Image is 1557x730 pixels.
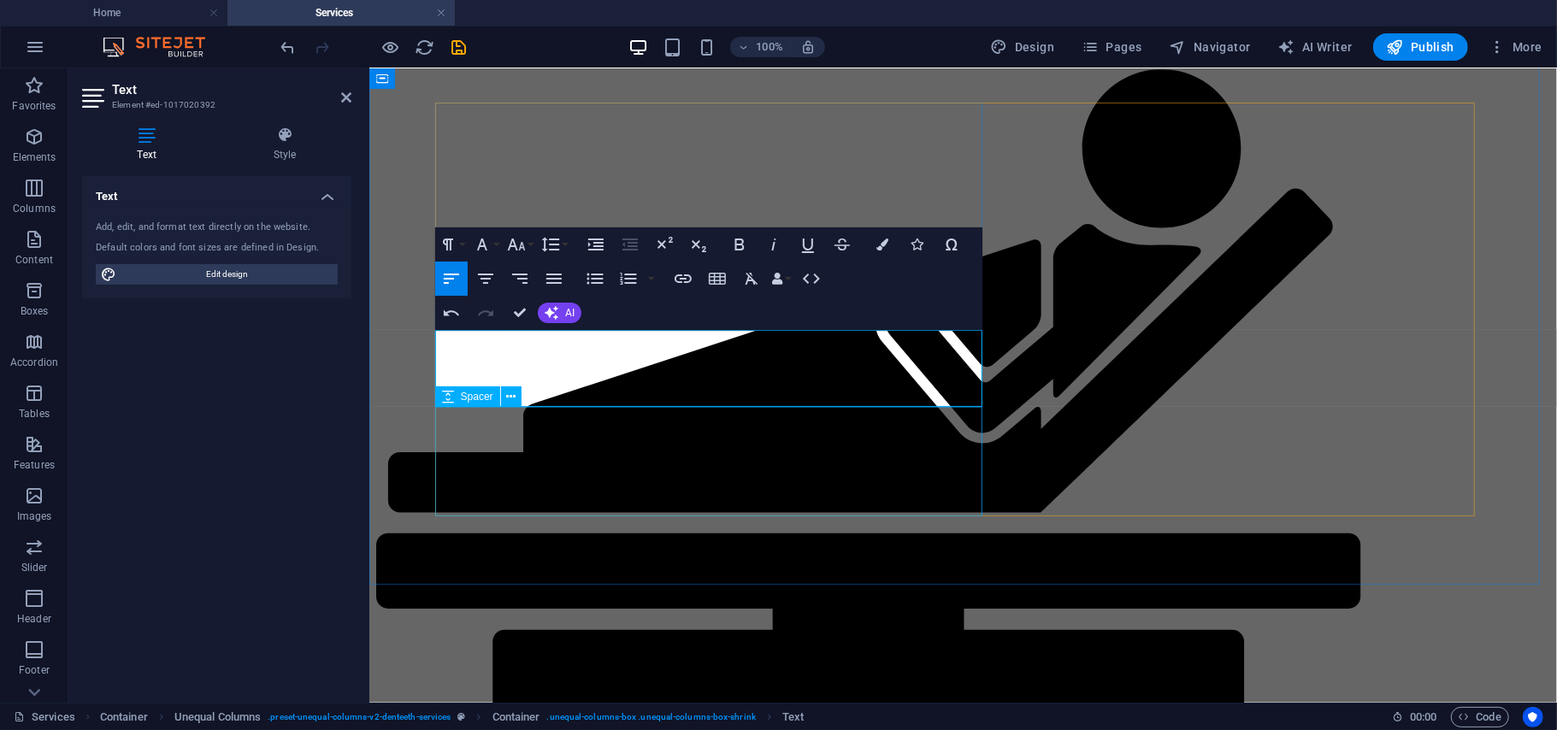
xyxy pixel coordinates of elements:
[991,38,1055,56] span: Design
[984,33,1062,61] button: Design
[21,561,48,574] p: Slider
[13,150,56,164] p: Elements
[1387,38,1454,56] span: Publish
[756,37,783,57] h6: 100%
[1278,38,1353,56] span: AI Writer
[15,253,53,267] p: Content
[1271,33,1359,61] button: AI Writer
[279,38,298,57] i: Undo: Edit headline (Ctrl+Z)
[1523,707,1543,727] button: Usercentrics
[538,227,570,262] button: Line Height
[13,202,56,215] p: Columns
[469,227,502,262] button: Font Family
[1489,38,1542,56] span: More
[795,262,828,296] button: HTML
[1170,38,1251,56] span: Navigator
[218,127,351,162] h4: Style
[469,262,502,296] button: Align Center
[1482,33,1549,61] button: More
[682,227,715,262] button: Subscript
[457,712,465,721] i: This element is a customizable preset
[1392,707,1437,727] h6: Session time
[174,707,261,727] span: Click to select. Double-click to edit
[901,227,934,262] button: Icons
[614,227,646,262] button: Decrease Indent
[1422,710,1424,723] span: :
[17,612,51,626] p: Header
[792,227,824,262] button: Underline (Ctrl+U)
[112,82,351,97] h2: Text
[12,99,56,113] p: Favorites
[612,262,645,296] button: Ordered List
[730,37,791,57] button: 100%
[1163,33,1258,61] button: Navigator
[14,458,55,472] p: Features
[492,707,540,727] span: Click to select. Double-click to edit
[735,262,768,296] button: Clear Formatting
[667,262,699,296] button: Insert Link
[723,227,756,262] button: Bold (Ctrl+B)
[461,391,493,402] span: Spacer
[504,262,536,296] button: Align Right
[579,262,611,296] button: Unordered List
[504,296,536,330] button: Confirm (Ctrl+⏎)
[758,227,790,262] button: Italic (Ctrl+I)
[14,707,75,727] a: Click to cancel selection. Double-click to open Pages
[100,707,148,727] span: Click to select. Double-click to edit
[538,303,581,323] button: AI
[21,304,49,318] p: Boxes
[96,241,338,256] div: Default colors and font sizes are defined in Design.
[100,707,805,727] nav: breadcrumb
[435,262,468,296] button: Align Left
[380,37,401,57] button: Click here to leave preview mode and continue editing
[450,38,469,57] i: Save (Ctrl+S)
[112,97,317,113] h3: Element #ed-1017020392
[935,227,968,262] button: Special Characters
[416,38,435,57] i: Reload page
[867,227,899,262] button: Colors
[1075,33,1148,61] button: Pages
[19,407,50,421] p: Tables
[435,296,468,330] button: Undo (Ctrl+Z)
[96,221,338,235] div: Add, edit, and format text directly on the website.
[580,227,612,262] button: Increase Indent
[770,262,793,296] button: Data Bindings
[96,264,338,285] button: Edit design
[1459,707,1501,727] span: Code
[1410,707,1436,727] span: 00 00
[826,227,858,262] button: Strikethrough
[1373,33,1468,61] button: Publish
[82,176,351,207] h4: Text
[17,509,52,523] p: Images
[121,264,333,285] span: Edit design
[538,262,570,296] button: Align Justify
[19,663,50,677] p: Footer
[1451,707,1509,727] button: Code
[82,127,218,162] h4: Text
[10,356,58,369] p: Accordion
[547,707,756,727] span: . unequal-columns-box .unequal-columns-box-shrink
[648,227,681,262] button: Superscript
[469,296,502,330] button: Redo (Ctrl+Shift+Z)
[415,37,435,57] button: reload
[278,37,298,57] button: undo
[782,707,804,727] span: Click to select. Double-click to edit
[645,262,658,296] button: Ordered List
[701,262,734,296] button: Insert Table
[449,37,469,57] button: save
[800,39,816,55] i: On resize automatically adjust zoom level to fit chosen device.
[984,33,1062,61] div: Design (Ctrl+Alt+Y)
[435,227,468,262] button: Paragraph Format
[268,707,451,727] span: . preset-unequal-columns-v2-denteeth-services
[1082,38,1141,56] span: Pages
[227,3,455,22] h4: Services
[565,308,575,318] span: AI
[98,37,227,57] img: Editor Logo
[504,227,536,262] button: Font Size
